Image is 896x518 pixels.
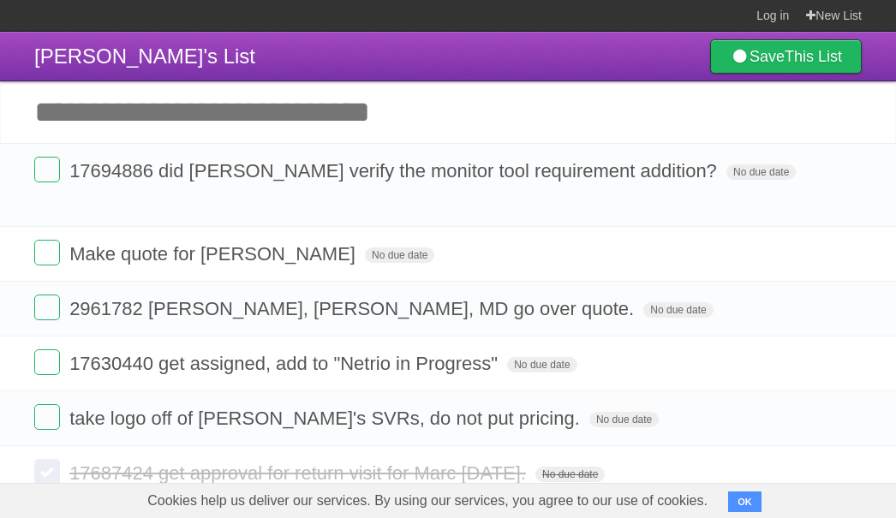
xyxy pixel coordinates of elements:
label: Done [34,349,60,375]
label: Done [34,459,60,485]
button: OK [728,491,762,512]
label: Done [34,295,60,320]
span: Make quote for [PERSON_NAME] [69,243,360,265]
span: No due date [643,302,713,318]
span: No due date [726,164,796,180]
label: Done [34,404,60,430]
span: [PERSON_NAME]'s List [34,45,255,68]
span: No due date [535,467,605,482]
span: 17694886 did [PERSON_NAME] verify the monitor tool requirement addition? [69,160,721,182]
b: This List [785,48,842,65]
span: Cookies help us deliver our services. By using our services, you agree to our use of cookies. [130,484,725,518]
span: 17687424 get approval for return visit for Marc [DATE]. [69,462,530,484]
label: Done [34,157,60,182]
span: 17630440 get assigned, add to "Netrio in Progress" [69,353,502,374]
span: No due date [589,412,659,427]
span: No due date [507,357,576,372]
span: No due date [365,247,434,263]
span: 2961782 [PERSON_NAME], [PERSON_NAME], MD go over quote. [69,298,638,319]
a: SaveThis List [710,39,862,74]
label: Done [34,240,60,265]
span: take logo off of [PERSON_NAME]'s SVRs, do not put pricing. [69,408,584,429]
